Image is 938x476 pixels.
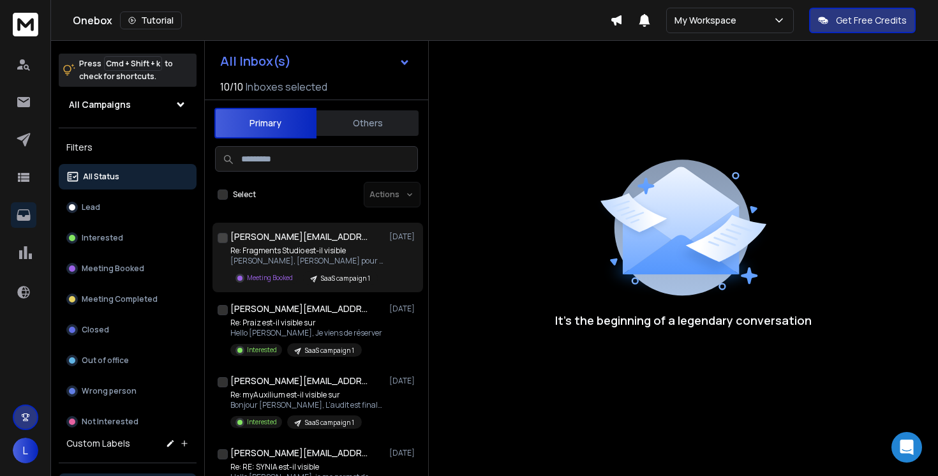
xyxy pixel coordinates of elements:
p: [DATE] [389,448,418,458]
p: Get Free Credits [836,14,907,27]
h1: All Campaigns [69,98,131,111]
button: Not Interested [59,409,197,435]
div: Onebox [73,11,610,29]
p: Re: Praiz est-il visible sur [230,318,382,328]
button: Wrong person [59,378,197,404]
button: L [13,438,38,463]
button: Others [316,109,419,137]
button: All Campaigns [59,92,197,117]
button: Lead [59,195,197,220]
p: Press to check for shortcuts. [79,57,173,83]
p: Bonjour [PERSON_NAME], L’audit est finalisé ! Quelles [230,400,383,410]
h3: Custom Labels [66,437,130,450]
button: Tutorial [120,11,182,29]
h3: Filters [59,138,197,156]
button: Interested [59,225,197,251]
p: Interested [247,417,277,427]
p: SaaS campaign 1 [305,346,354,355]
h3: Inboxes selected [246,79,327,94]
p: Meeting Completed [82,294,158,304]
p: SaaS campaign 1 [321,274,370,283]
p: [DATE] [389,304,418,314]
p: SaaS campaign 1 [305,418,354,428]
button: Out of office [59,348,197,373]
p: All Status [83,172,119,182]
h1: [PERSON_NAME][EMAIL_ADDRESS][DOMAIN_NAME] [230,447,371,459]
p: [DATE] [389,232,418,242]
p: My Workspace [674,14,741,27]
p: Wrong person [82,386,137,396]
button: Closed [59,317,197,343]
p: [DATE] [389,376,418,386]
button: Get Free Credits [809,8,916,33]
p: Re: myAuxilium est-il visible sur [230,390,383,400]
p: Closed [82,325,109,335]
span: 10 / 10 [220,79,243,94]
h1: [PERSON_NAME][EMAIL_ADDRESS][DOMAIN_NAME] [230,230,371,243]
span: Cmd + Shift + k [104,56,162,71]
p: Interested [82,233,123,243]
p: Not Interested [82,417,138,427]
p: Meeting Booked [82,264,144,274]
p: Interested [247,345,277,355]
p: Lead [82,202,100,212]
p: Hello [PERSON_NAME], Je viens de réserver [230,328,382,338]
button: Meeting Booked [59,256,197,281]
p: Meeting Booked [247,273,293,283]
h1: [PERSON_NAME][EMAIL_ADDRESS] [230,375,371,387]
p: [PERSON_NAME], [PERSON_NAME] pour ton message, Je [230,256,383,266]
p: Re: RE: SYNIA est-il visible [230,462,369,472]
p: Out of office [82,355,129,366]
button: Meeting Completed [59,286,197,312]
label: Select [233,190,256,200]
div: Open Intercom Messenger [891,432,922,463]
p: It’s the beginning of a legendary conversation [555,311,812,329]
button: All Inbox(s) [210,48,421,74]
button: Primary [214,108,316,138]
p: Re: Fragments Studio est-il visible [230,246,383,256]
h1: [PERSON_NAME][EMAIL_ADDRESS][DOMAIN_NAME] [230,302,371,315]
button: All Status [59,164,197,190]
h1: All Inbox(s) [220,55,291,68]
